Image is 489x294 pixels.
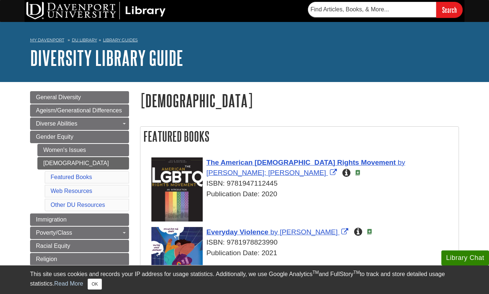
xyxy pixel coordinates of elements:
sup: TM [353,270,360,275]
input: Find Articles, Books, & More... [308,2,436,17]
a: Other DU Resources [51,202,105,208]
button: Library Chat [441,250,489,265]
a: Ageism/Generational Differences [30,104,129,117]
span: Diverse Abilities [36,120,77,127]
a: Racial Equity [30,240,129,252]
a: [DEMOGRAPHIC_DATA] [37,157,129,170]
img: Cover Art [151,157,203,222]
a: Read More [54,280,83,287]
div: Publication Date: 2021 [151,248,455,258]
span: [PERSON_NAME]; [PERSON_NAME] [206,169,326,176]
span: Gender Equity [36,134,73,140]
img: e-Book [355,170,361,176]
a: My Davenport [30,37,64,43]
sup: TM [312,270,319,275]
span: The American [DEMOGRAPHIC_DATA] Rights Movement [206,159,396,166]
span: General Diversity [36,94,81,100]
a: Web Resources [51,188,92,194]
a: Religion [30,253,129,265]
a: Link opens in new window [206,159,405,177]
a: Women's Issues [37,144,129,156]
img: DU Library [26,2,166,19]
input: Search [436,2,463,18]
div: This site uses cookies and records your IP address for usage statistics. Additionally, we use Goo... [30,270,459,290]
span: Poverty/Class [36,230,72,236]
div: Publication Date: 2020 [151,189,455,200]
h1: [DEMOGRAPHIC_DATA] [140,91,459,110]
a: Diversity Library Guide [30,46,183,69]
span: Racial Equity [36,243,70,249]
h2: Featured Books [140,127,459,146]
a: DU Library [72,37,97,42]
nav: breadcrumb [30,35,459,47]
span: [PERSON_NAME] [280,228,338,236]
span: Everyday Violence [206,228,268,236]
span: Religion [36,256,57,262]
a: Diverse Abilities [30,118,129,130]
button: Close [88,279,102,290]
a: Immigration [30,213,129,226]
a: Featured Books [51,174,92,180]
div: ISBN: 9781978823990 [151,237,455,248]
span: by [398,159,405,166]
span: Ageism/Generational Differences [36,107,122,113]
a: Gender Equity [30,131,129,143]
span: Immigration [36,216,67,223]
form: Searches DU Library's articles, books, and more [308,2,463,18]
img: e-Book [367,229,372,235]
a: Link opens in new window [206,228,350,236]
a: General Diversity [30,91,129,104]
a: Poverty/Class [30,227,129,239]
a: Library Guides [103,37,138,42]
div: ISBN: 9781947112445 [151,178,455,189]
span: by [271,228,278,236]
